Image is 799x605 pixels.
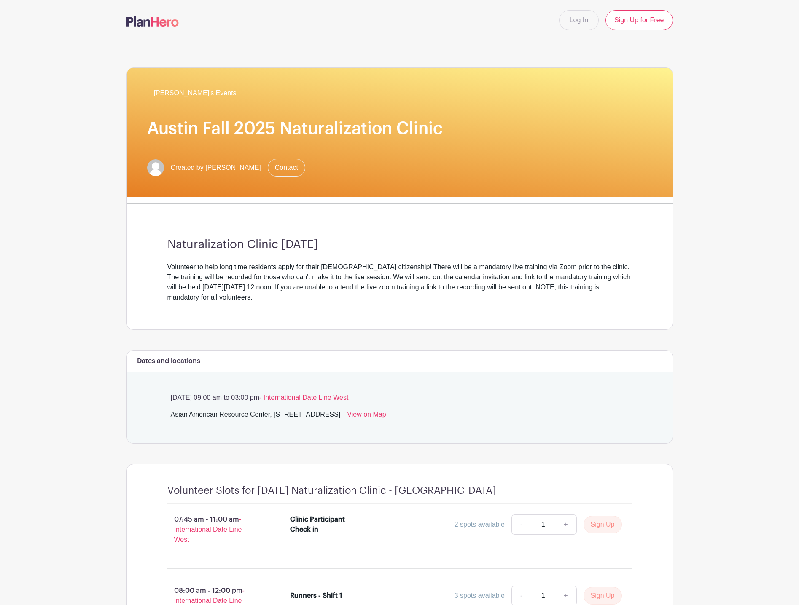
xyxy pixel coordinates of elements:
[605,10,673,30] a: Sign Up for Free
[147,118,652,139] h1: Austin Fall 2025 Naturalization Clinic
[154,511,277,548] p: 07:45 am - 11:00 am
[455,591,505,601] div: 3 spots available
[290,514,363,535] div: Clinic Participant Check in
[268,159,305,177] a: Contact
[511,514,531,535] a: -
[167,485,496,497] h4: Volunteer Slots for [DATE] Naturalization Clinic - [GEOGRAPHIC_DATA]
[290,591,342,601] div: Runners - Shift 1
[559,10,599,30] a: Log In
[147,159,164,176] img: default-ce2991bfa6775e67f084385cd625a349d9dcbb7a52a09fb2fda1e96e2d18dcdb.png
[584,516,622,533] button: Sign Up
[154,88,237,98] span: [PERSON_NAME]'s Events
[555,514,576,535] a: +
[174,516,242,543] span: - International Date Line West
[455,519,505,530] div: 2 spots available
[171,163,261,173] span: Created by [PERSON_NAME]
[167,238,632,252] h3: Naturalization Clinic [DATE]
[584,587,622,605] button: Sign Up
[137,357,200,365] h6: Dates and locations
[167,393,632,403] p: [DATE] 09:00 am to 03:00 pm
[171,410,341,423] div: Asian American Resource Center, [STREET_ADDRESS]
[167,262,632,302] div: Volunteer to help long time residents apply for their [DEMOGRAPHIC_DATA] citizenship! There will ...
[347,410,386,423] a: View on Map
[259,394,348,401] span: - International Date Line West
[126,16,179,27] img: logo-507f7623f17ff9eddc593b1ce0a138ce2505c220e1c5a4e2b4648c50719b7d32.svg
